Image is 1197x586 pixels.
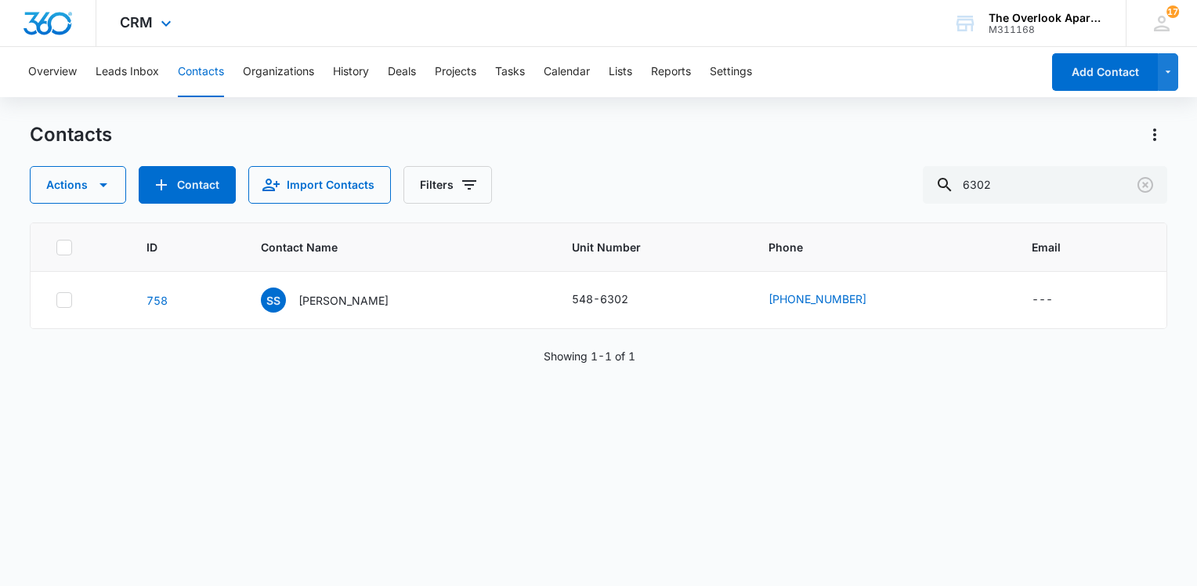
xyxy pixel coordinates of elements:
button: Clear [1133,172,1158,197]
button: Lists [609,47,632,97]
div: Contact Name - Sydni Sandoval - Select to Edit Field [261,288,417,313]
span: Email [1032,239,1119,255]
span: Unit Number [572,239,731,255]
button: Organizations [243,47,314,97]
button: Contacts [178,47,224,97]
button: Deals [388,47,416,97]
input: Search Contacts [923,166,1167,204]
button: Reports [651,47,691,97]
div: account id [989,24,1103,35]
button: Filters [403,166,492,204]
span: SS [261,288,286,313]
div: Phone - (970) 520-8174 - Select to Edit Field [768,291,895,309]
button: History [333,47,369,97]
span: 17 [1166,5,1179,18]
span: CRM [120,14,153,31]
a: Navigate to contact details page for Sydni Sandoval [146,294,168,307]
p: [PERSON_NAME] [298,292,389,309]
h1: Contacts [30,123,112,146]
button: Import Contacts [248,166,391,204]
button: Leads Inbox [96,47,159,97]
div: 548-6302 [572,291,628,307]
button: Tasks [495,47,525,97]
button: Add Contact [1052,53,1158,91]
div: account name [989,12,1103,24]
div: --- [1032,291,1053,309]
span: Contact Name [261,239,512,255]
button: Overview [28,47,77,97]
div: Unit Number - 548-6302 - Select to Edit Field [572,291,656,309]
div: Email - - Select to Edit Field [1032,291,1081,309]
button: Projects [435,47,476,97]
div: notifications count [1166,5,1179,18]
a: [PHONE_NUMBER] [768,291,866,307]
button: Actions [30,166,126,204]
button: Settings [710,47,752,97]
button: Calendar [544,47,590,97]
button: Add Contact [139,166,236,204]
span: ID [146,239,201,255]
button: Actions [1142,122,1167,147]
span: Phone [768,239,971,255]
p: Showing 1-1 of 1 [544,348,635,364]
